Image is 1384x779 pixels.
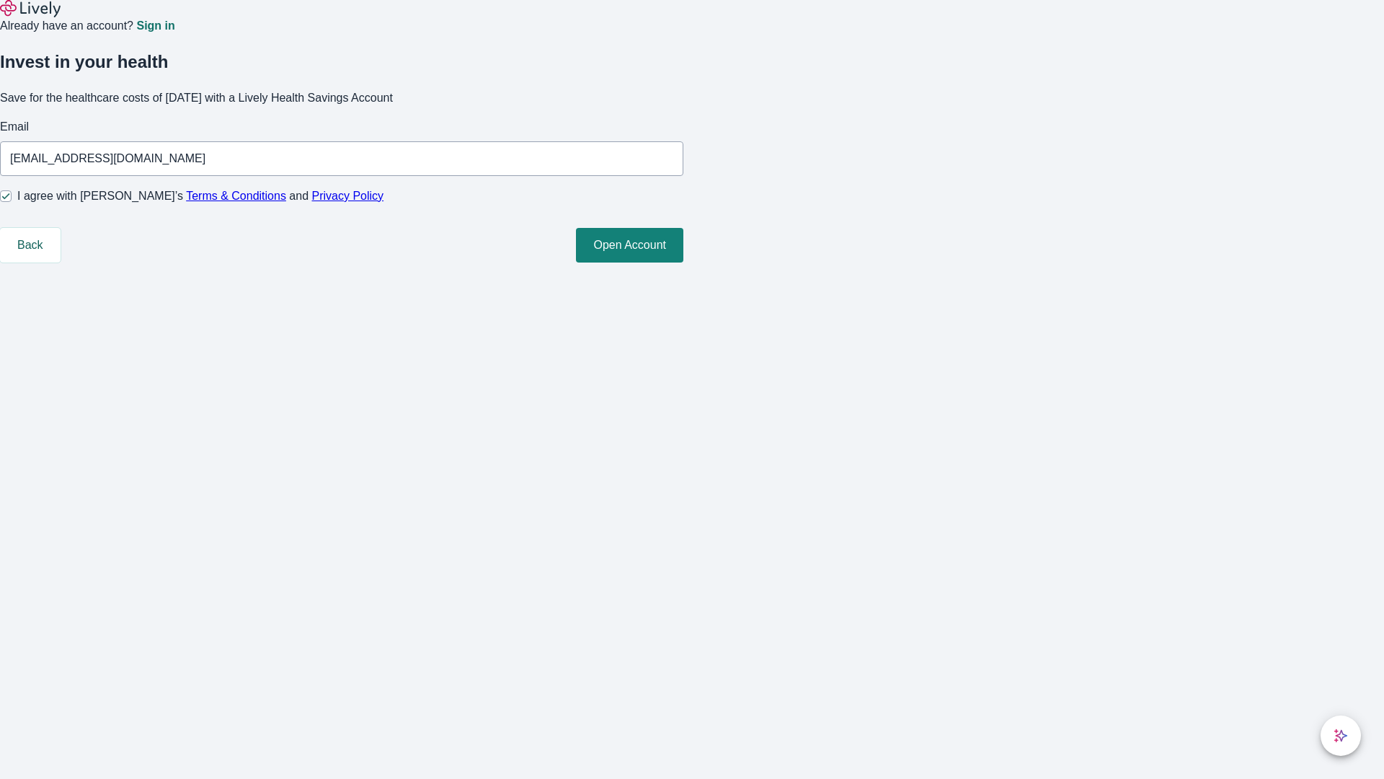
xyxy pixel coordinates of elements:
svg: Lively AI Assistant [1334,729,1348,743]
a: Sign in [136,20,174,32]
span: I agree with [PERSON_NAME]’s and [17,188,383,205]
button: Open Account [576,228,683,263]
a: Privacy Policy [312,190,384,202]
button: chat [1321,716,1361,756]
a: Terms & Conditions [186,190,286,202]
